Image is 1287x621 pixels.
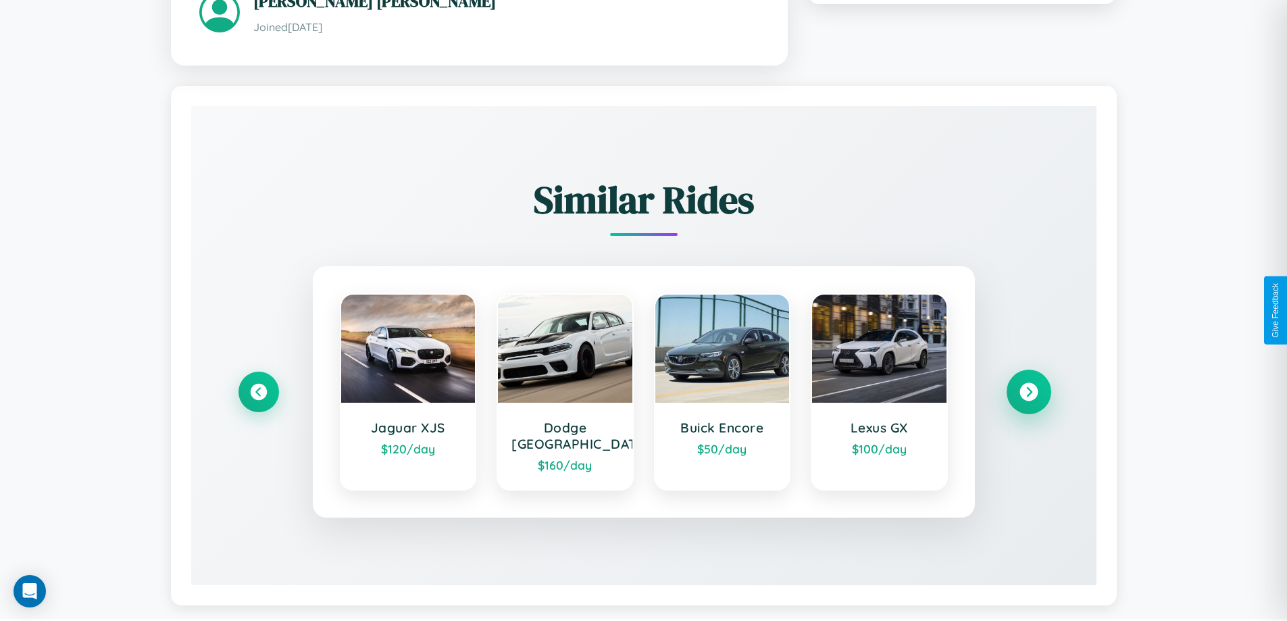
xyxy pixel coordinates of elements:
a: Dodge [GEOGRAPHIC_DATA]$160/day [497,293,634,491]
h3: Buick Encore [669,420,776,436]
div: $ 100 /day [826,441,933,456]
p: Joined [DATE] [253,18,759,37]
a: Jaguar XJS$120/day [340,293,477,491]
h3: Dodge [GEOGRAPHIC_DATA] [511,420,619,452]
a: Buick Encore$50/day [654,293,791,491]
div: $ 50 /day [669,441,776,456]
a: Lexus GX$100/day [811,293,948,491]
h3: Lexus GX [826,420,933,436]
div: Open Intercom Messenger [14,575,46,607]
div: Give Feedback [1271,283,1280,338]
div: $ 160 /day [511,457,619,472]
div: $ 120 /day [355,441,462,456]
h3: Jaguar XJS [355,420,462,436]
h2: Similar Rides [238,174,1049,226]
